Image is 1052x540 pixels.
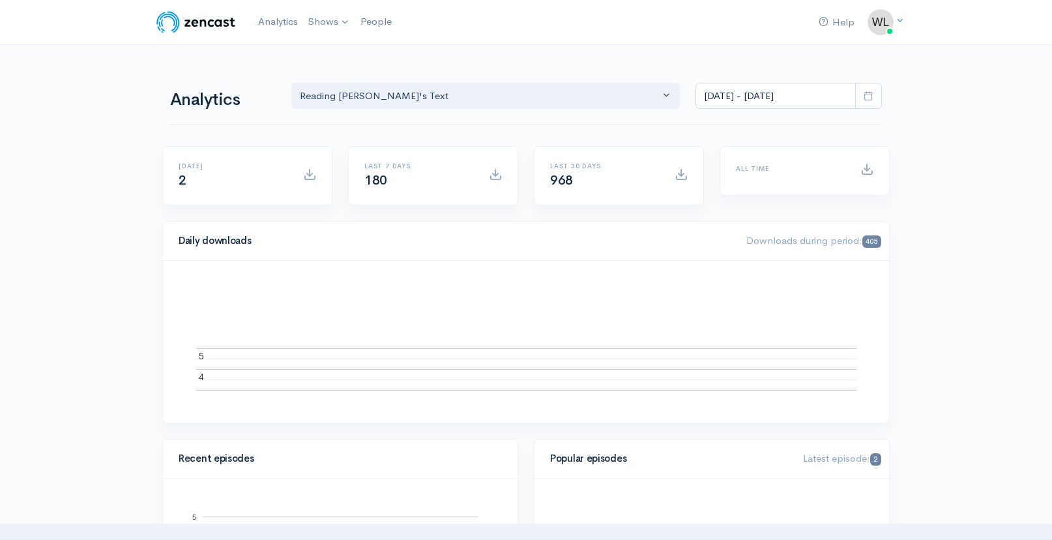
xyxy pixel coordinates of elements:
[746,234,881,247] span: Downloads during period:
[179,162,287,170] h6: [DATE]
[870,453,881,466] span: 2
[192,513,196,520] text: 5
[199,371,204,382] text: 4
[291,83,680,110] button: Reading Aristotle's Text
[179,172,186,188] span: 2
[364,162,473,170] h6: Last 7 days
[300,89,660,104] div: Reading [PERSON_NAME]'s Text
[550,162,659,170] h6: Last 30 days
[550,453,787,464] h4: Popular episodes
[736,165,845,172] h6: All time
[813,8,860,37] a: Help
[862,235,881,248] span: 405
[179,235,731,247] h4: Daily downloads
[154,9,237,35] img: ZenCast Logo
[253,8,303,36] a: Analytics
[170,91,276,110] h1: Analytics
[179,453,494,464] h4: Recent episodes
[868,9,894,35] img: ...
[179,277,873,407] svg: A chart.
[303,8,355,37] a: Shows
[550,172,573,188] span: 968
[364,172,387,188] span: 180
[355,8,397,36] a: People
[695,83,856,110] input: analytics date range selector
[803,452,881,464] span: Latest episode:
[199,350,204,361] text: 5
